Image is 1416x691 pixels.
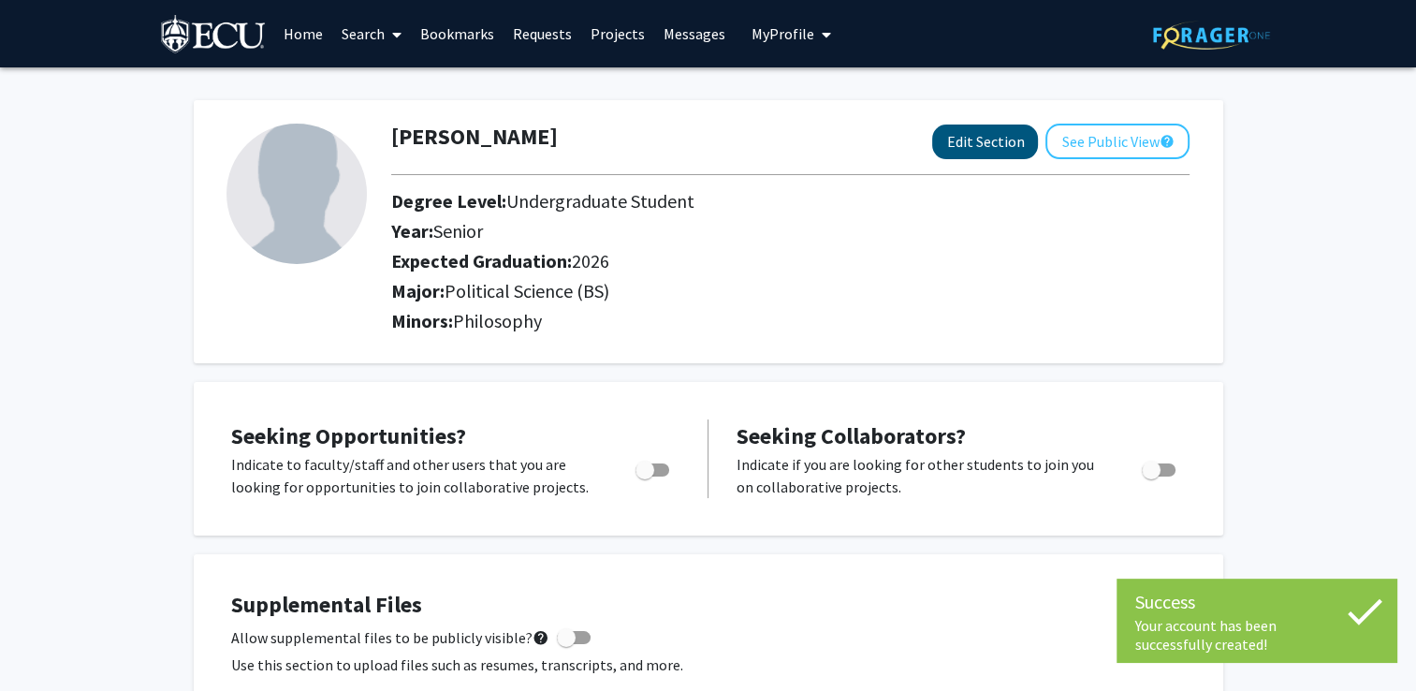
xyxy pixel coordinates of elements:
h1: [PERSON_NAME] [391,124,558,151]
img: Profile Picture [226,124,367,264]
span: Seeking Collaborators? [737,421,966,450]
span: Seeking Opportunities? [231,421,466,450]
span: Senior [433,219,483,243]
h2: Year: [391,220,1060,243]
mat-icon: help [533,626,549,649]
div: Success [1135,588,1379,616]
iframe: Chat [14,607,80,677]
button: Edit Section [932,125,1038,159]
span: Political Science (BS) [445,279,609,302]
span: Undergraduate Student [506,189,694,213]
h2: Degree Level: [391,190,1060,213]
h2: Minors: [391,310,1190,332]
a: Messages [654,1,735,66]
a: Requests [504,1,581,66]
span: Philosophy [453,309,542,332]
a: Search [332,1,411,66]
a: Projects [581,1,654,66]
img: East Carolina University Logo [161,15,268,57]
h4: Supplemental Files [231,592,1186,619]
img: ForagerOne Logo [1153,21,1270,50]
button: See Public View [1045,124,1190,159]
div: Toggle [628,453,679,481]
p: Use this section to upload files such as resumes, transcripts, and more. [231,654,1186,676]
p: Indicate to faculty/staff and other users that you are looking for opportunities to join collabor... [231,453,600,498]
h2: Expected Graduation: [391,250,1060,272]
span: My Profile [752,24,814,43]
span: Allow supplemental files to be publicly visible? [231,626,549,649]
h2: Major: [391,280,1190,302]
a: Home [274,1,332,66]
p: Indicate if you are looking for other students to join you on collaborative projects. [737,453,1106,498]
div: Your account has been successfully created! [1135,616,1379,654]
div: Toggle [1134,453,1186,481]
span: 2026 [572,249,609,272]
mat-icon: help [1159,130,1174,153]
a: Bookmarks [411,1,504,66]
